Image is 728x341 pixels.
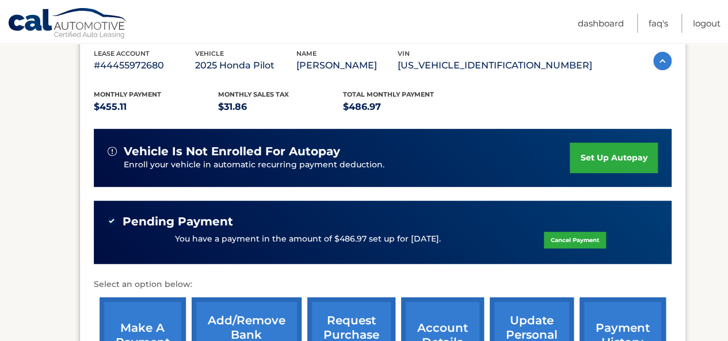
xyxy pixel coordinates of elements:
span: vin [398,49,410,58]
p: Enroll your vehicle in automatic recurring payment deduction. [124,159,570,171]
p: $31.86 [218,99,343,115]
p: Select an option below: [94,278,672,292]
a: FAQ's [649,14,668,33]
a: Dashboard [578,14,624,33]
a: set up autopay [570,143,657,173]
p: $486.97 [343,99,468,115]
span: lease account [94,49,150,58]
p: #44455972680 [94,58,195,74]
span: Monthly sales Tax [218,90,289,98]
span: Monthly Payment [94,90,161,98]
span: name [296,49,317,58]
p: [US_VEHICLE_IDENTIFICATION_NUMBER] [398,58,592,74]
span: Total Monthly Payment [343,90,434,98]
p: 2025 Honda Pilot [195,58,296,74]
a: Cancel Payment [544,232,606,248]
p: $455.11 [94,99,219,115]
span: vehicle [195,49,224,58]
img: alert-white.svg [108,147,117,156]
p: You have a payment in the amount of $486.97 set up for [DATE]. [175,233,441,246]
img: accordion-active.svg [653,52,672,70]
img: check-green.svg [108,217,116,225]
span: Pending Payment [123,214,233,229]
a: Logout [693,14,721,33]
a: Cal Automotive [7,7,128,41]
p: [PERSON_NAME] [296,58,398,74]
span: vehicle is not enrolled for autopay [124,144,340,159]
